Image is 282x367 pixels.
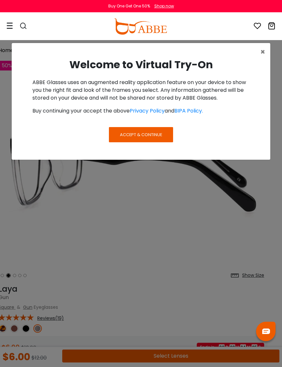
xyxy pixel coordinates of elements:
p: Buy continuing your accept the above and [32,107,250,115]
span: × [260,47,265,57]
p: ABBE Glasses uses an augmented reality application feature on your device to show you the right f... [32,79,250,102]
img: chat [262,329,270,334]
button: Accept & Continue [109,127,173,142]
div: Shop now [154,3,174,9]
a: Shop now [151,3,174,9]
span: Accept & Continue [120,132,162,138]
h2: Welcome to Virtual Try-On [17,59,265,71]
a: BIPA Policy. [174,107,203,114]
div: Buy One Get One 50% [108,3,150,9]
img: abbeglasses.com [114,18,167,35]
a: Privacy Policy [130,107,165,114]
button: Close [255,43,270,61]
